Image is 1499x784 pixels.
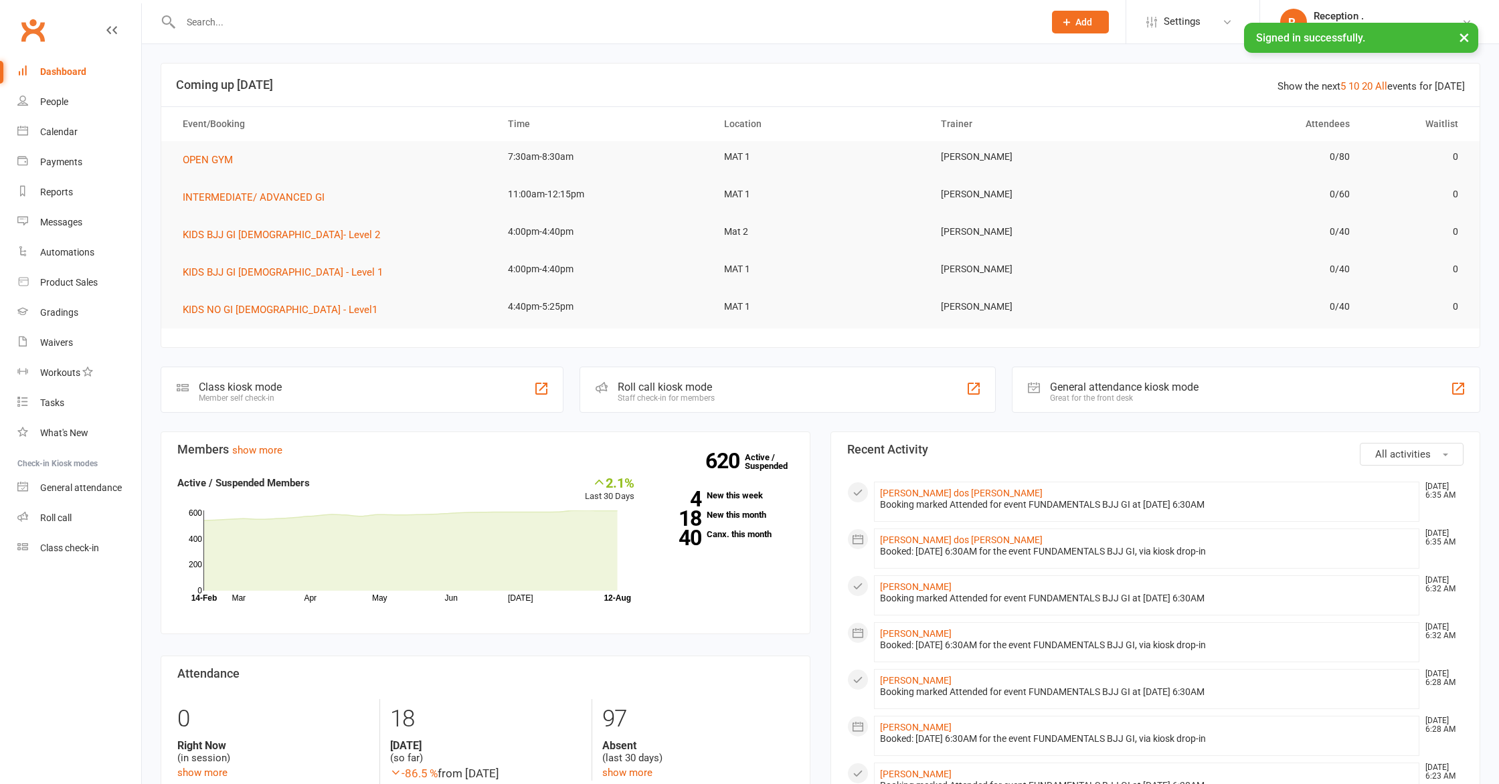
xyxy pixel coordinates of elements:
strong: Right Now [177,739,369,752]
div: Booking marked Attended for event FUNDAMENTALS BJJ GI at [DATE] 6:30AM [880,593,1413,604]
div: General attendance [40,482,122,493]
span: Signed in successfully. [1256,31,1365,44]
td: 0/40 [1145,216,1362,248]
div: Booked: [DATE] 6:30AM for the event FUNDAMENTALS BJJ GI, via kiosk drop-in [880,546,1413,557]
a: 4New this week [654,491,794,500]
div: What's New [40,427,88,438]
td: 0 [1362,179,1470,210]
a: Tasks [17,388,141,418]
time: [DATE] 6:32 AM [1419,576,1463,593]
td: [PERSON_NAME] [929,216,1146,248]
td: 4:00pm-4:40pm [496,216,713,248]
div: [PERSON_NAME] Brazilian Jiu-Jitsu [1314,22,1462,34]
div: Booked: [DATE] 6:30AM for the event FUNDAMENTALS BJJ GI, via kiosk drop-in [880,640,1413,651]
span: All activities [1375,448,1431,460]
button: KIDS BJJ GI [DEMOGRAPHIC_DATA] - Level 1 [183,264,392,280]
td: 0 [1362,254,1470,285]
h3: Attendance [177,667,794,680]
div: Roll call kiosk mode [618,381,715,393]
div: Workouts [40,367,80,378]
td: 0/80 [1145,141,1362,173]
a: 5 [1340,80,1346,92]
a: Roll call [17,503,141,533]
td: MAT 1 [712,141,929,173]
button: KIDS NO GI [DEMOGRAPHIC_DATA] - Level1 [183,302,387,318]
td: 0/60 [1145,179,1362,210]
strong: Active / Suspended Members [177,477,310,489]
time: [DATE] 6:28 AM [1419,716,1463,734]
a: Gradings [17,298,141,328]
strong: 4 [654,489,701,509]
a: show more [602,767,652,779]
td: [PERSON_NAME] [929,254,1146,285]
a: Waivers [17,328,141,358]
button: OPEN GYM [183,152,242,168]
h3: Coming up [DATE] [176,78,1465,92]
div: Payments [40,157,82,167]
div: Roll call [40,512,72,523]
td: 7:30am-8:30am [496,141,713,173]
td: 0/40 [1145,254,1362,285]
span: KIDS BJJ GI [DEMOGRAPHIC_DATA] - Level 1 [183,266,383,278]
div: Show the next events for [DATE] [1277,78,1465,94]
a: show more [232,444,282,456]
div: Class check-in [40,543,99,553]
td: MAT 1 [712,291,929,322]
td: [PERSON_NAME] [929,179,1146,210]
a: Clubworx [16,13,50,47]
div: Member self check-in [199,393,282,403]
div: Last 30 Days [585,475,634,504]
a: 20 [1362,80,1373,92]
input: Search... [177,13,1035,31]
time: [DATE] 6:35 AM [1419,529,1463,547]
span: -86.5 % [390,767,438,780]
div: Staff check-in for members [618,393,715,403]
div: Booked: [DATE] 6:30AM for the event FUNDAMENTALS BJJ GI, via kiosk drop-in [880,733,1413,745]
div: (in session) [177,739,369,765]
div: 0 [177,699,369,739]
a: 620Active / Suspended [745,443,804,480]
div: (so far) [390,739,582,765]
a: All [1375,80,1387,92]
div: Gradings [40,307,78,318]
button: Add [1052,11,1109,33]
td: 0 [1362,291,1470,322]
button: KIDS BJJ GI [DEMOGRAPHIC_DATA]- Level 2 [183,227,389,243]
h3: Recent Activity [847,443,1464,456]
div: Great for the front desk [1050,393,1199,403]
td: 4:40pm-5:25pm [496,291,713,322]
div: Dashboard [40,66,86,77]
th: Event/Booking [171,107,496,141]
a: [PERSON_NAME] [880,769,952,779]
div: Reception . [1314,10,1462,22]
a: [PERSON_NAME] [880,675,952,686]
button: INTERMEDIATE/ ADVANCED GI [183,189,334,205]
button: × [1452,23,1476,52]
td: 0 [1362,216,1470,248]
div: Class kiosk mode [199,381,282,393]
span: Add [1075,17,1092,27]
a: [PERSON_NAME] [880,722,952,732]
a: People [17,87,141,117]
td: 11:00am-12:15pm [496,179,713,210]
td: [PERSON_NAME] [929,291,1146,322]
a: General attendance kiosk mode [17,473,141,503]
span: OPEN GYM [183,154,233,166]
a: [PERSON_NAME] dos [PERSON_NAME] [880,534,1043,545]
div: R. [1280,9,1307,35]
div: People [40,96,68,107]
a: Messages [17,207,141,237]
td: [PERSON_NAME] [929,141,1146,173]
td: 0/40 [1145,291,1362,322]
div: Product Sales [40,277,98,288]
div: from [DATE] [390,765,582,783]
td: 4:00pm-4:40pm [496,254,713,285]
a: show more [177,767,228,779]
a: 40Canx. this month [654,530,794,538]
span: KIDS NO GI [DEMOGRAPHIC_DATA] - Level1 [183,304,377,316]
h3: Members [177,443,794,456]
div: 18 [390,699,582,739]
span: Settings [1164,7,1201,37]
div: General attendance kiosk mode [1050,381,1199,393]
time: [DATE] 6:32 AM [1419,623,1463,640]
